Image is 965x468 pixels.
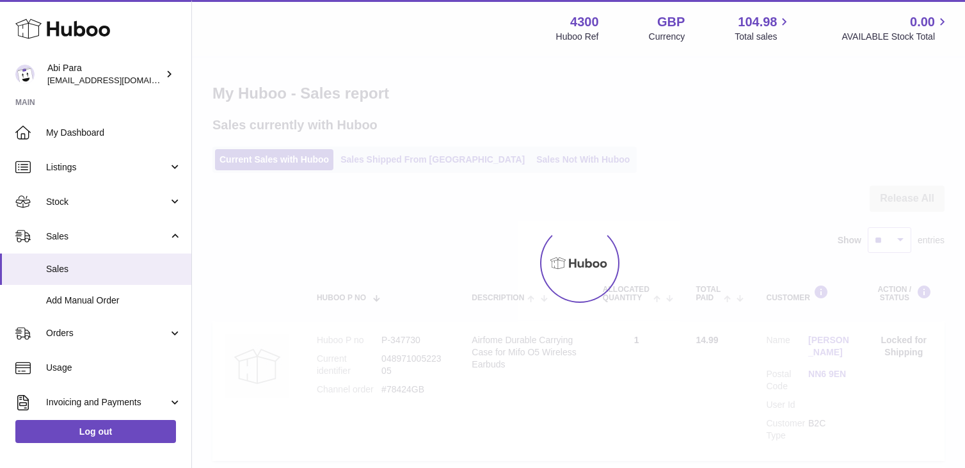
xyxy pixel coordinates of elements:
span: My Dashboard [46,127,182,139]
div: Currency [649,31,685,43]
span: Orders [46,327,168,339]
div: Abi Para [47,62,163,86]
span: AVAILABLE Stock Total [841,31,950,43]
img: Abi@mifo.co.uk [15,65,35,84]
span: Total sales [735,31,792,43]
a: Log out [15,420,176,443]
span: Listings [46,161,168,173]
span: Invoicing and Payments [46,396,168,408]
a: 104.98 Total sales [735,13,792,43]
span: [EMAIL_ADDRESS][DOMAIN_NAME] [47,75,188,85]
span: Usage [46,362,182,374]
span: Sales [46,263,182,275]
span: 104.98 [738,13,777,31]
strong: 4300 [570,13,599,31]
a: 0.00 AVAILABLE Stock Total [841,13,950,43]
span: 0.00 [910,13,935,31]
span: Stock [46,196,168,208]
span: Add Manual Order [46,295,182,307]
strong: GBP [657,13,685,31]
span: Sales [46,230,168,243]
div: Huboo Ref [556,31,599,43]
